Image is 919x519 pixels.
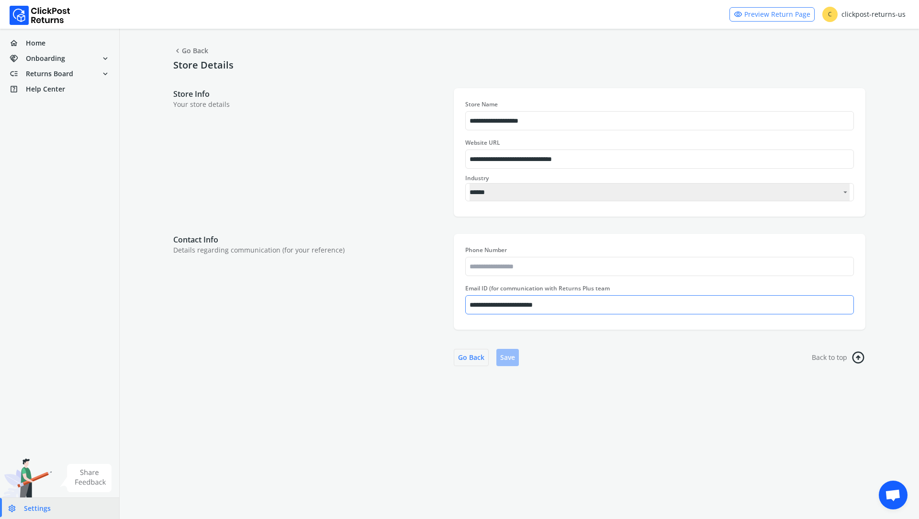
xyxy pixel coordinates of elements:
span: Help Center [26,84,65,94]
span: Home [26,38,45,48]
div: Open chat [879,481,908,509]
span: Settings [24,504,51,513]
p: Details regarding communication (for your reference) [173,245,444,255]
span: Go Back [173,44,208,58]
img: Logo [10,6,70,25]
span: handshake [10,52,26,65]
button: Go Back [454,349,489,366]
a: help_centerHelp Center [6,82,113,96]
label: Store Name [465,100,498,108]
span: low_priority [10,67,26,81]
a: visibilityPreview Return Page [729,7,815,22]
span: Onboarding [26,54,65,63]
span: help_center [10,82,26,96]
label: Email ID (for communication with Returns Plus team [465,284,610,292]
span: Back to top [812,353,847,362]
a: Back to toparrow_circle_right [812,349,865,366]
span: settings [8,502,24,515]
p: Your store details [173,100,444,109]
span: visibility [734,8,742,21]
span: home [10,36,26,50]
img: share feedback [60,464,112,492]
span: C [822,7,838,22]
span: arrow_circle_right [850,350,867,365]
button: Save [496,349,519,366]
p: Contact Info [173,234,444,245]
span: Returns Board [26,69,73,79]
p: Store Info [173,88,444,100]
span: expand_more [101,52,110,65]
div: Industry [465,174,854,182]
div: clickpost-returns-us [822,7,906,22]
label: Website URL [465,138,500,147]
a: homeHome [6,36,113,50]
h4: Store Details [173,59,865,71]
span: chevron_left [173,44,182,58]
label: Phone Number [465,246,507,254]
span: expand_more [101,67,110,81]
